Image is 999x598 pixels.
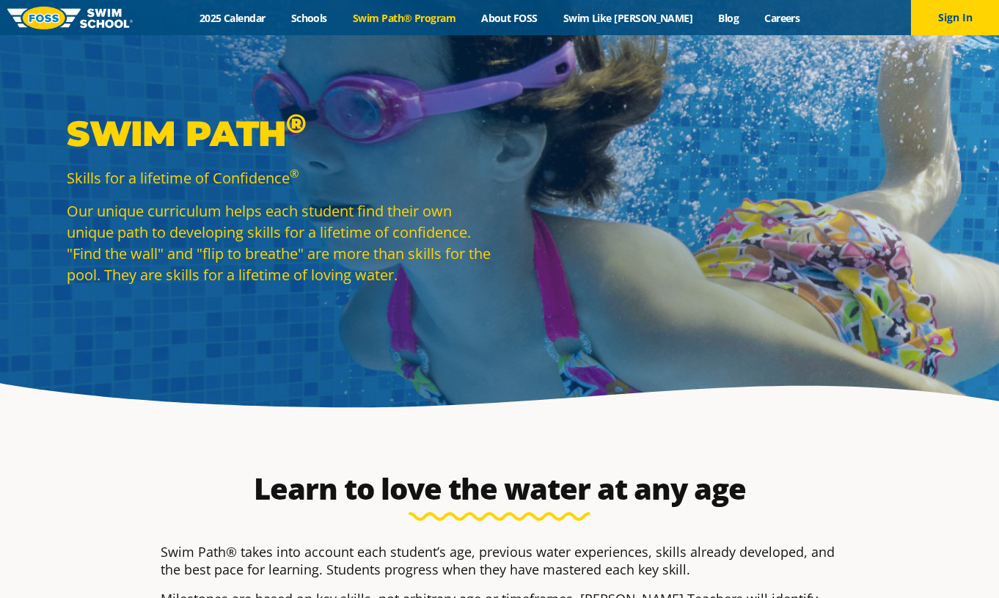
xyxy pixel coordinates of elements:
[67,112,492,156] p: Swim Path
[7,7,133,29] img: FOSS Swim School Logo
[706,11,752,25] a: Blog
[67,167,492,189] p: Skills for a lifetime of Confidence
[340,11,468,25] a: Swim Path® Program
[550,11,706,25] a: Swim Like [PERSON_NAME]
[153,471,846,506] h2: Learn to love the water at any age
[161,543,838,578] p: Swim Path® takes into account each student’s age, previous water experiences, skills already deve...
[290,166,299,181] sup: ®
[469,11,551,25] a: About FOSS
[186,11,278,25] a: 2025 Calendar
[278,11,340,25] a: Schools
[286,107,306,139] sup: ®
[67,200,492,285] p: Our unique curriculum helps each student find their own unique path to developing skills for a li...
[752,11,813,25] a: Careers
